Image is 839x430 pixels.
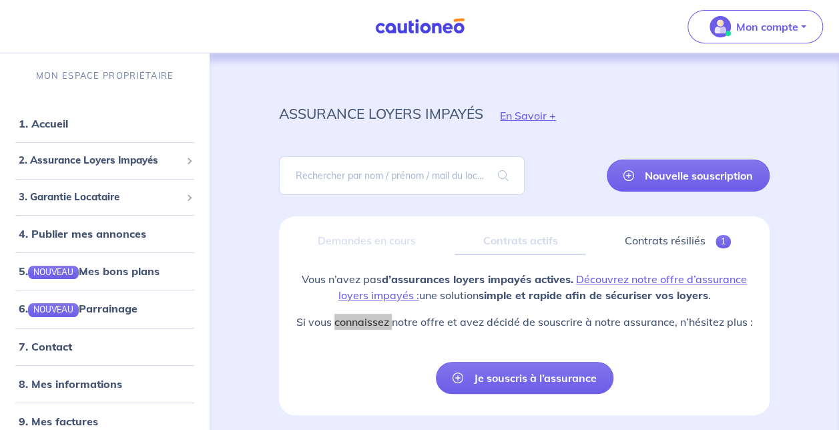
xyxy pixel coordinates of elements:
img: Cautioneo [370,18,470,35]
a: Je souscris à l’assurance [436,362,613,394]
button: illu_account_valid_menu.svgMon compte [687,10,823,43]
a: 7. Contact [19,340,72,353]
span: 1 [716,235,731,248]
div: 3. Garantie Locataire [5,184,204,210]
p: MON ESPACE PROPRIÉTAIRE [36,69,174,82]
span: 2. Assurance Loyers Impayés [19,153,181,168]
a: 4. Publier mes annonces [19,227,146,240]
a: 8. Mes informations [19,377,122,391]
img: illu_account_valid_menu.svg [710,16,731,37]
div: 4. Publier mes annonces [5,220,204,247]
button: En Savoir + [483,96,573,135]
span: search [482,157,525,194]
div: 5.NOUVEAUMes bons plans [5,258,204,284]
p: Mon compte [736,19,798,35]
p: Si vous connaissez notre offre et avez décidé de souscrire à notre assurance, n’hésitez plus : [290,314,759,330]
span: 3. Garantie Locataire [19,190,181,205]
a: 1. Accueil [19,117,68,130]
a: 5.NOUVEAUMes bons plans [19,264,160,278]
div: 6.NOUVEAUParrainage [5,295,204,322]
a: Contrats résiliés1 [596,227,759,255]
strong: d’assurances loyers impayés actives. [382,272,573,286]
a: 6.NOUVEAUParrainage [19,302,137,315]
div: 1. Accueil [5,110,204,137]
p: Vous n’avez pas une solution . [290,271,759,303]
input: Rechercher par nom / prénom / mail du locataire [279,156,524,195]
a: 9. Mes factures [19,415,98,428]
p: assurance loyers impayés [279,101,483,126]
div: 7. Contact [5,333,204,360]
div: 8. Mes informations [5,371,204,397]
strong: simple et rapide afin de sécuriser vos loyers [479,288,708,302]
a: Nouvelle souscription [607,160,770,192]
div: 2. Assurance Loyers Impayés [5,148,204,174]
